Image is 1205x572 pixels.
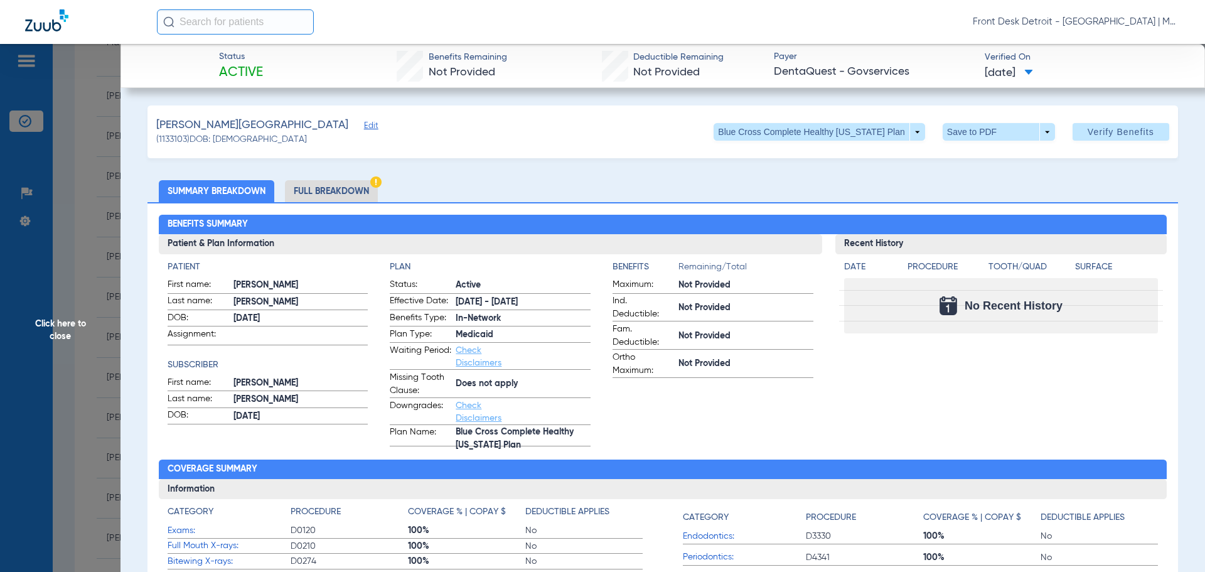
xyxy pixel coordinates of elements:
[1075,261,1158,274] h4: Surface
[291,555,408,568] span: D0274
[1142,512,1205,572] iframe: Chat Widget
[844,261,897,278] app-breakdown-title: Date
[168,311,229,326] span: DOB:
[168,376,229,391] span: First name:
[923,530,1041,542] span: 100%
[285,180,378,202] li: Full Breakdown
[390,399,451,424] span: Downgrades:
[233,296,368,309] span: [PERSON_NAME]
[156,117,348,133] span: [PERSON_NAME][GEOGRAPHIC_DATA]
[525,555,643,568] span: No
[456,328,591,342] span: Medicaid
[1088,127,1154,137] span: Verify Benefits
[943,123,1055,141] button: Save to PDF
[390,371,451,397] span: Missing Tooth Clause:
[390,328,451,343] span: Plan Type:
[774,50,974,63] span: Payer
[844,261,897,274] h4: Date
[683,551,806,564] span: Periodontics:
[714,123,925,141] button: Blue Cross Complete Healthy [US_STATE] Plan
[233,279,368,292] span: [PERSON_NAME]
[835,234,1167,254] h3: Recent History
[408,540,525,553] span: 100%
[1073,123,1169,141] button: Verify Benefits
[613,261,678,274] h4: Benefits
[168,505,213,519] h4: Category
[168,261,368,274] h4: Patient
[390,261,591,274] h4: Plan
[988,261,1071,278] app-breakdown-title: Tooth/Quad
[456,377,591,391] span: Does not apply
[806,530,923,542] span: D3330
[908,261,984,274] h4: Procedure
[973,16,1180,28] span: Front Desk Detroit - [GEOGRAPHIC_DATA] | My Community Dental Centers
[159,234,822,254] h3: Patient & Plan Information
[291,505,341,519] h4: Procedure
[456,296,591,309] span: [DATE] - [DATE]
[678,279,813,292] span: Not Provided
[806,551,923,564] span: D4341
[168,359,368,372] h4: Subscriber
[408,505,525,523] app-breakdown-title: Coverage % | Copay $
[525,540,643,553] span: No
[156,133,307,146] span: (1133103) DOB: [DEMOGRAPHIC_DATA]
[157,9,314,35] input: Search for patients
[613,278,674,293] span: Maximum:
[988,261,1071,274] h4: Tooth/Quad
[168,409,229,424] span: DOB:
[159,479,1167,499] h3: Information
[429,67,495,78] span: Not Provided
[233,377,368,390] span: [PERSON_NAME]
[923,505,1041,529] app-breakdown-title: Coverage % | Copay $
[370,176,382,188] img: Hazard
[390,294,451,310] span: Effective Date:
[923,511,1021,524] h4: Coverage % | Copay $
[159,460,1167,480] h2: Coverage Summary
[233,312,368,325] span: [DATE]
[233,393,368,406] span: [PERSON_NAME]
[1041,505,1158,529] app-breakdown-title: Deductible Applies
[683,530,806,543] span: Endodontics:
[923,551,1041,564] span: 100%
[678,301,813,315] span: Not Provided
[233,410,368,423] span: [DATE]
[525,524,643,537] span: No
[806,505,923,529] app-breakdown-title: Procedure
[678,330,813,343] span: Not Provided
[683,505,806,529] app-breakdown-title: Category
[390,278,451,293] span: Status:
[456,346,501,367] a: Check Disclaimers
[774,64,974,80] span: DentaQuest - Govservices
[456,279,591,292] span: Active
[678,261,813,278] span: Remaining/Total
[633,67,700,78] span: Not Provided
[678,357,813,370] span: Not Provided
[291,505,408,523] app-breakdown-title: Procedure
[168,524,291,537] span: Exams:
[408,505,506,519] h4: Coverage % | Copay $
[965,299,1063,312] span: No Recent History
[613,294,674,321] span: Ind. Deductible:
[1041,530,1158,542] span: No
[168,328,229,345] span: Assignment:
[168,505,291,523] app-breakdown-title: Category
[525,505,609,519] h4: Deductible Applies
[163,16,174,28] img: Search Icon
[1075,261,1158,278] app-breakdown-title: Surface
[168,294,229,310] span: Last name:
[633,51,724,64] span: Deductible Remaining
[1041,511,1125,524] h4: Deductible Applies
[390,311,451,326] span: Benefits Type:
[390,426,451,446] span: Plan Name:
[985,51,1185,64] span: Verified On
[168,392,229,407] span: Last name:
[25,9,68,31] img: Zuub Logo
[429,51,507,64] span: Benefits Remaining
[168,539,291,553] span: Full Mouth X-rays:
[408,555,525,568] span: 100%
[168,555,291,568] span: Bitewing X-rays:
